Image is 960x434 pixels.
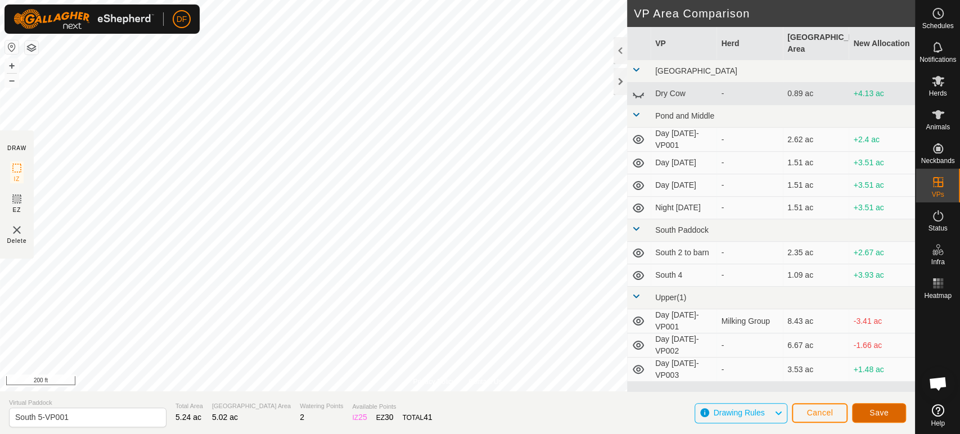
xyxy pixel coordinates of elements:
[849,264,915,287] td: +3.93 ac
[634,7,915,20] h2: VP Area Comparison
[655,66,737,75] span: [GEOGRAPHIC_DATA]
[852,403,906,423] button: Save
[7,144,26,152] div: DRAW
[651,83,717,105] td: Dry Cow
[924,292,952,299] span: Heatmap
[655,293,686,302] span: Upper(1)
[385,413,394,422] span: 30
[783,242,849,264] td: 2.35 ac
[931,191,944,198] span: VPs
[300,413,304,422] span: 2
[921,367,955,400] div: Open chat
[921,157,954,164] span: Neckbands
[212,413,238,422] span: 5.02 ac
[651,152,717,174] td: Day [DATE]
[300,401,343,411] span: Watering Points
[177,13,187,25] span: DF
[14,175,20,183] span: IZ
[849,174,915,197] td: +3.51 ac
[783,174,849,197] td: 1.51 ac
[655,111,714,120] span: Pond and Middle
[922,22,953,29] span: Schedules
[25,41,38,55] button: Map Layers
[376,412,394,423] div: EZ
[783,309,849,333] td: 8.43 ac
[651,128,717,152] td: Day [DATE]-VP001
[849,128,915,152] td: +2.4 ac
[651,333,717,358] td: Day [DATE]-VP002
[916,400,960,431] a: Help
[175,413,201,422] span: 5.24 ac
[806,408,833,417] span: Cancel
[931,259,944,265] span: Infra
[920,56,956,63] span: Notifications
[721,202,778,214] div: -
[651,27,717,60] th: VP
[783,333,849,358] td: 6.67 ac
[721,269,778,281] div: -
[352,412,367,423] div: IZ
[849,152,915,174] td: +3.51 ac
[403,412,432,423] div: TOTAL
[721,315,778,327] div: Milking Group
[849,197,915,219] td: +3.51 ac
[869,408,889,417] span: Save
[721,247,778,259] div: -
[175,401,203,411] span: Total Area
[849,27,915,60] th: New Allocation
[651,174,717,197] td: Day [DATE]
[716,27,783,60] th: Herd
[651,264,717,287] td: South 4
[721,364,778,376] div: -
[13,9,154,29] img: Gallagher Logo
[651,242,717,264] td: South 2 to barn
[783,27,849,60] th: [GEOGRAPHIC_DATA] Area
[721,157,778,169] div: -
[849,242,915,264] td: +2.67 ac
[13,206,21,214] span: EZ
[721,88,778,100] div: -
[7,237,27,245] span: Delete
[849,333,915,358] td: -1.66 ac
[10,223,24,237] img: VP
[468,377,502,387] a: Contact Us
[655,225,709,234] span: South Paddock
[783,152,849,174] td: 1.51 ac
[352,402,432,412] span: Available Points
[721,179,778,191] div: -
[651,309,717,333] td: Day [DATE]-VP001
[783,264,849,287] td: 1.09 ac
[651,358,717,382] td: Day [DATE]-VP003
[423,413,432,422] span: 41
[358,413,367,422] span: 25
[9,398,166,408] span: Virtual Paddock
[721,134,778,146] div: -
[783,83,849,105] td: 0.89 ac
[713,408,764,417] span: Drawing Rules
[783,197,849,219] td: 1.51 ac
[928,225,947,232] span: Status
[849,358,915,382] td: +1.48 ac
[849,309,915,333] td: -3.41 ac
[651,197,717,219] td: Night [DATE]
[929,90,947,97] span: Herds
[783,128,849,152] td: 2.62 ac
[212,401,291,411] span: [GEOGRAPHIC_DATA] Area
[5,40,19,54] button: Reset Map
[413,377,455,387] a: Privacy Policy
[849,83,915,105] td: +4.13 ac
[792,403,848,423] button: Cancel
[783,358,849,382] td: 3.53 ac
[721,340,778,351] div: -
[5,59,19,73] button: +
[931,420,945,427] span: Help
[5,74,19,87] button: –
[926,124,950,130] span: Animals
